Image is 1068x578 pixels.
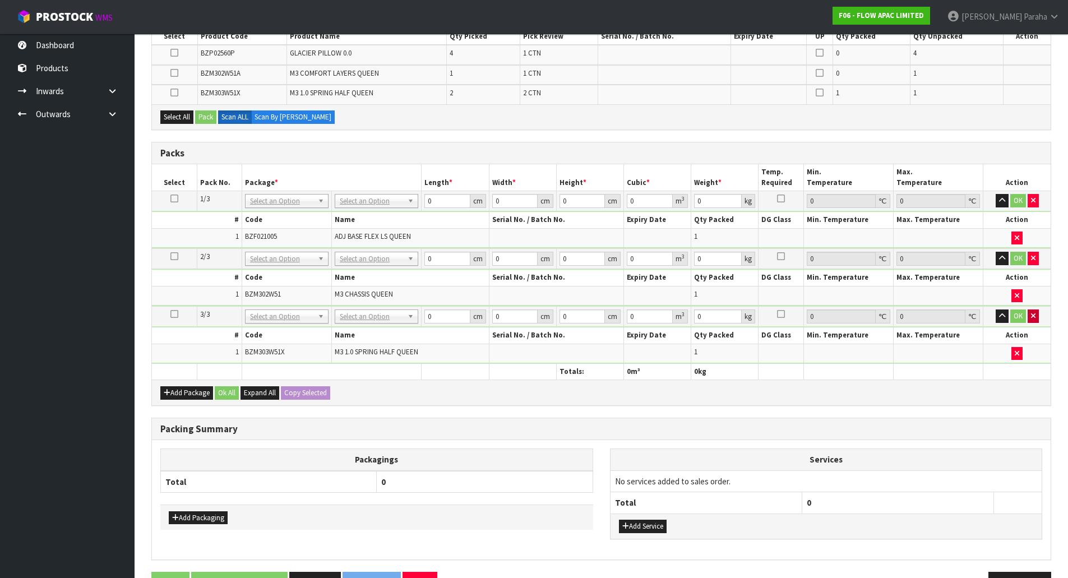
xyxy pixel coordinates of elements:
[200,194,210,204] span: 1/3
[169,511,228,525] button: Add Packaging
[197,29,286,45] th: Product Code
[290,48,352,58] span: GLACIER PILLOW 0.0
[836,68,839,78] span: 0
[682,253,685,260] sup: 3
[836,48,839,58] span: 0
[160,148,1042,159] h3: Packs
[197,164,242,191] th: Pack No.
[242,212,331,228] th: Code
[201,68,241,78] span: BZM302W51A
[489,270,623,286] th: Serial No. / Batch No.
[913,48,917,58] span: 4
[250,310,313,323] span: Select an Option
[759,327,803,344] th: DG Class
[759,270,803,286] th: DG Class
[742,252,755,266] div: kg
[983,327,1051,344] th: Action
[245,232,277,241] span: BZF021005
[538,194,553,208] div: cm
[694,289,697,299] span: 1
[281,386,330,400] button: Copy Selected
[682,311,685,318] sup: 3
[489,212,623,228] th: Serial No. / Batch No.
[218,110,252,124] label: Scan ALL
[893,270,983,286] th: Max. Temperature
[152,164,197,191] th: Select
[624,164,691,191] th: Cubic
[803,164,893,191] th: Min. Temperature
[691,364,759,380] th: kg
[1010,309,1026,323] button: OK
[450,88,453,98] span: 2
[1010,252,1026,265] button: OK
[611,470,1042,492] td: No services added to sales order.
[290,88,373,98] span: M3 1.0 SPRING HALF QUEEN
[619,520,667,533] button: Add Service
[250,195,313,208] span: Select an Option
[624,364,691,380] th: m³
[673,252,688,266] div: m
[961,11,1022,22] span: [PERSON_NAME]
[624,327,691,344] th: Expiry Date
[611,492,802,514] th: Total
[605,194,621,208] div: cm
[833,29,910,45] th: Qty Packed
[833,7,930,25] a: F06 - FLOW APAC LIMITED
[200,309,210,319] span: 3/3
[694,347,697,357] span: 1
[1003,29,1051,45] th: Action
[335,347,418,357] span: M3 1.0 SPRING HALF QUEEN
[1010,194,1026,207] button: OK
[876,252,890,266] div: ℃
[624,270,691,286] th: Expiry Date
[1024,11,1047,22] span: Paraha
[242,327,331,344] th: Code
[627,367,631,376] span: 0
[910,29,1003,45] th: Qty Unpacked
[244,388,276,397] span: Expand All
[556,164,623,191] th: Height
[152,212,242,228] th: #
[876,194,890,208] div: ℃
[489,164,556,191] th: Width
[556,364,623,380] th: Totals:
[694,232,697,241] span: 1
[489,327,623,344] th: Serial No. / Batch No.
[759,164,803,191] th: Temp. Required
[691,327,759,344] th: Qty Packed
[520,29,598,45] th: Pick Review
[152,327,242,344] th: #
[691,212,759,228] th: Qty Packed
[470,309,486,323] div: cm
[447,29,520,45] th: Qty Picked
[161,449,593,471] th: Packagings
[965,194,980,208] div: ℃
[235,289,239,299] span: 1
[195,110,216,124] button: Pack
[803,327,893,344] th: Min. Temperature
[422,164,489,191] th: Length
[803,270,893,286] th: Min. Temperature
[691,270,759,286] th: Qty Packed
[332,270,489,286] th: Name
[160,386,213,400] button: Add Package
[807,29,833,45] th: UP
[611,449,1042,470] th: Services
[340,195,403,208] span: Select an Option
[160,424,1042,434] h3: Packing Summary
[245,289,281,299] span: BZM302W51
[245,347,285,357] span: BZM303W51X
[335,289,393,299] span: M3 CHASSIS QUEEN
[201,48,235,58] span: BZP02560P
[17,10,31,24] img: cube-alt.png
[523,68,541,78] span: 1 CTN
[381,477,386,487] span: 0
[36,10,93,24] span: ProStock
[450,48,453,58] span: 4
[250,252,313,266] span: Select an Option
[523,88,541,98] span: 2 CTN
[287,29,447,45] th: Product Name
[893,212,983,228] th: Max. Temperature
[538,252,553,266] div: cm
[290,68,379,78] span: M3 COMFORT LAYERS QUEEN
